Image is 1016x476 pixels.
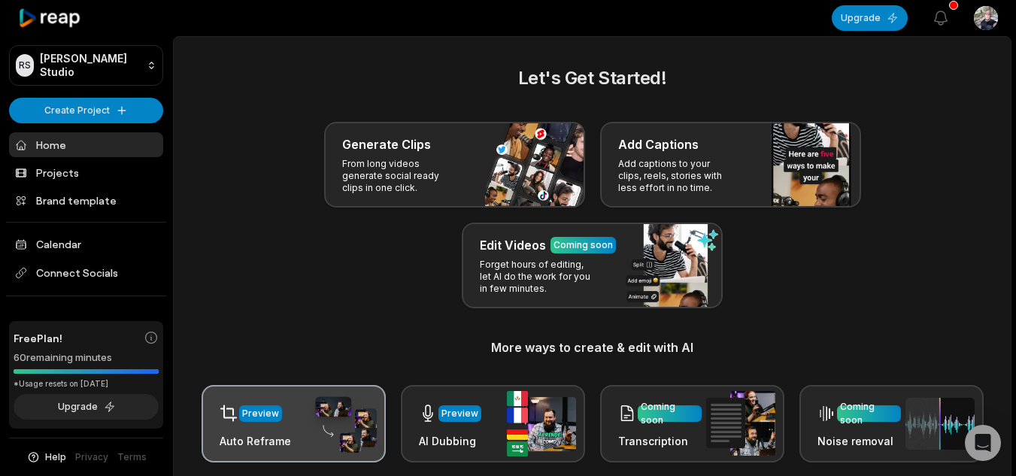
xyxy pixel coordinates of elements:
[419,433,481,449] h3: AI Dubbing
[965,425,1001,461] div: Open Intercom Messenger
[480,236,546,254] h3: Edit Videos
[40,52,141,79] p: [PERSON_NAME] Studio
[342,158,459,194] p: From long videos generate social ready clips in one click.
[16,54,34,77] div: RS
[14,350,159,365] div: 60 remaining minutes
[26,450,66,464] button: Help
[9,259,163,287] span: Connect Socials
[117,450,147,464] a: Terms
[905,398,975,450] img: noise_removal.png
[14,330,62,346] span: Free Plan!
[840,400,898,427] div: Coming soon
[192,65,993,92] h2: Let's Get Started!
[817,433,901,449] h3: Noise removal
[480,259,596,295] p: Forget hours of editing, let AI do the work for you in few minutes.
[75,450,108,464] a: Privacy
[9,98,163,123] button: Create Project
[192,338,993,356] h3: More ways to create & edit with AI
[242,407,279,420] div: Preview
[832,5,908,31] button: Upgrade
[641,400,699,427] div: Coming soon
[220,433,291,449] h3: Auto Reframe
[553,238,613,252] div: Coming soon
[308,395,377,453] img: auto_reframe.png
[14,394,159,420] button: Upgrade
[45,450,66,464] span: Help
[441,407,478,420] div: Preview
[14,378,159,390] div: *Usage resets on [DATE]
[9,132,163,157] a: Home
[618,158,735,194] p: Add captions to your clips, reels, stories with less effort in no time.
[9,188,163,213] a: Brand template
[9,232,163,256] a: Calendar
[507,391,576,456] img: ai_dubbing.png
[618,433,702,449] h3: Transcription
[9,160,163,185] a: Projects
[618,135,699,153] h3: Add Captions
[342,135,431,153] h3: Generate Clips
[706,391,775,456] img: transcription.png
